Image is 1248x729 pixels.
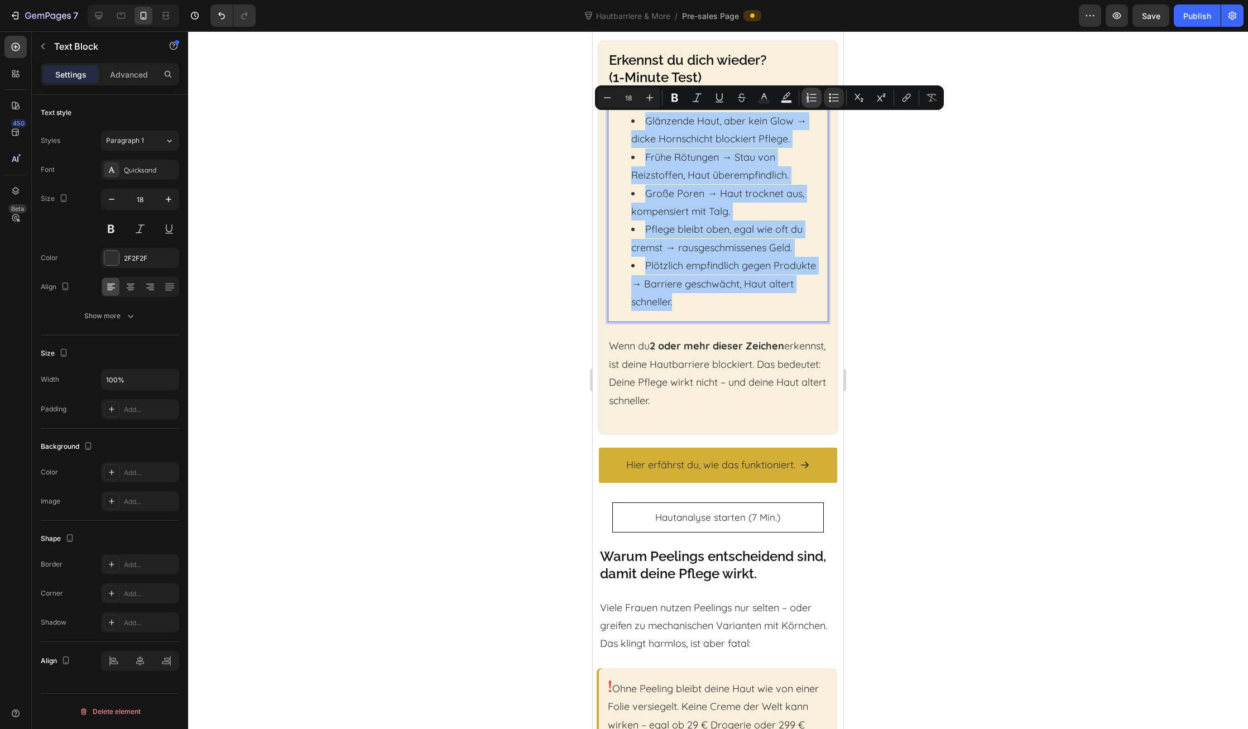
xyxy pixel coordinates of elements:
[41,280,72,295] div: Align
[1183,10,1211,22] div: Publish
[41,588,63,598] div: Corner
[18,29,27,38] img: website_grey.svg
[41,108,71,118] div: Text style
[675,10,678,22] span: /
[54,40,149,53] p: Text Block
[11,119,27,128] div: 450
[682,10,739,22] span: Pre-sales Page
[124,618,176,628] div: Add...
[15,646,236,721] p: Ohne Peeling bleibt deine Haut wie von einer Folie versiegelt. Keine Creme der Welt kann wirken –...
[102,370,179,390] input: Auto
[18,18,27,27] img: logo_orange.svg
[41,703,179,721] button: Delete element
[594,10,673,22] span: Hautbarriere & More
[106,136,144,146] span: Paragraph 1
[124,560,176,570] div: Add...
[1174,4,1221,27] button: Publish
[29,29,123,38] div: Domain: [DOMAIN_NAME]
[41,467,58,477] div: Color
[41,404,66,414] div: Padding
[31,18,55,27] div: v 4.0.25
[4,4,83,27] button: 7
[15,644,20,665] strong: !
[210,4,256,27] div: Undo/Redo
[41,617,66,627] div: Shadow
[41,559,63,569] div: Border
[84,310,136,322] div: Show more
[73,9,78,22] p: 7
[41,346,70,361] div: Size
[41,654,73,669] div: Align
[593,31,843,729] iframe: Design area
[8,204,27,213] div: Beta
[595,85,944,110] div: Editor contextual toolbar
[79,705,141,718] div: Delete element
[101,131,179,151] button: Paragraph 1
[124,497,176,507] div: Add...
[55,69,87,80] p: Settings
[41,191,70,207] div: Size
[41,531,76,546] div: Shape
[41,253,58,263] div: Color
[110,69,148,80] p: Advanced
[121,66,193,73] div: Keywords nach Traffic
[41,496,60,506] div: Image
[41,165,55,175] div: Font
[41,439,95,454] div: Background
[57,66,82,73] div: Domain
[41,136,60,146] div: Styles
[124,468,176,478] div: Add...
[124,165,176,175] div: Quicksand
[41,375,59,385] div: Width
[124,589,176,599] div: Add...
[124,405,176,415] div: Add...
[45,65,54,74] img: tab_domain_overview_orange.svg
[1132,4,1169,27] button: Save
[1142,11,1160,21] span: Save
[41,306,179,326] button: Show more
[124,253,176,263] div: 2F2F2F
[109,65,118,74] img: tab_keywords_by_traffic_grey.svg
